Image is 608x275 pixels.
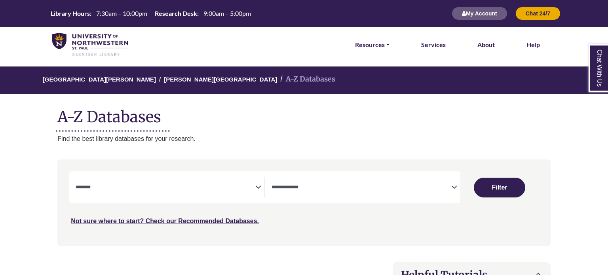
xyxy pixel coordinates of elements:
[164,75,277,83] a: [PERSON_NAME][GEOGRAPHIC_DATA]
[421,40,446,50] a: Services
[57,102,551,126] h1: A-Z Databases
[355,40,389,50] a: Resources
[452,10,507,17] a: My Account
[47,9,92,17] th: Library Hours:
[52,33,128,57] img: library_home
[526,40,540,50] a: Help
[515,7,560,20] button: Chat 24/7
[57,159,551,246] nav: Search filters
[71,218,259,224] a: Not sure where to start? Check our Recommended Databases.
[57,134,551,144] p: Find the best library databases for your research.
[47,9,254,18] a: Hours Today
[277,74,335,85] li: A-Z Databases
[515,10,560,17] a: Chat 24/7
[57,66,551,94] nav: breadcrumb
[452,7,507,20] button: My Account
[477,40,495,50] a: About
[47,9,254,17] table: Hours Today
[474,178,525,197] button: Submit for Search Results
[96,9,147,17] span: 7:30am – 10:00pm
[43,75,156,83] a: [GEOGRAPHIC_DATA][PERSON_NAME]
[203,9,251,17] span: 9:00am – 5:00pm
[272,185,451,191] textarea: Filter
[152,9,199,17] th: Research Desk:
[76,185,255,191] textarea: Filter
